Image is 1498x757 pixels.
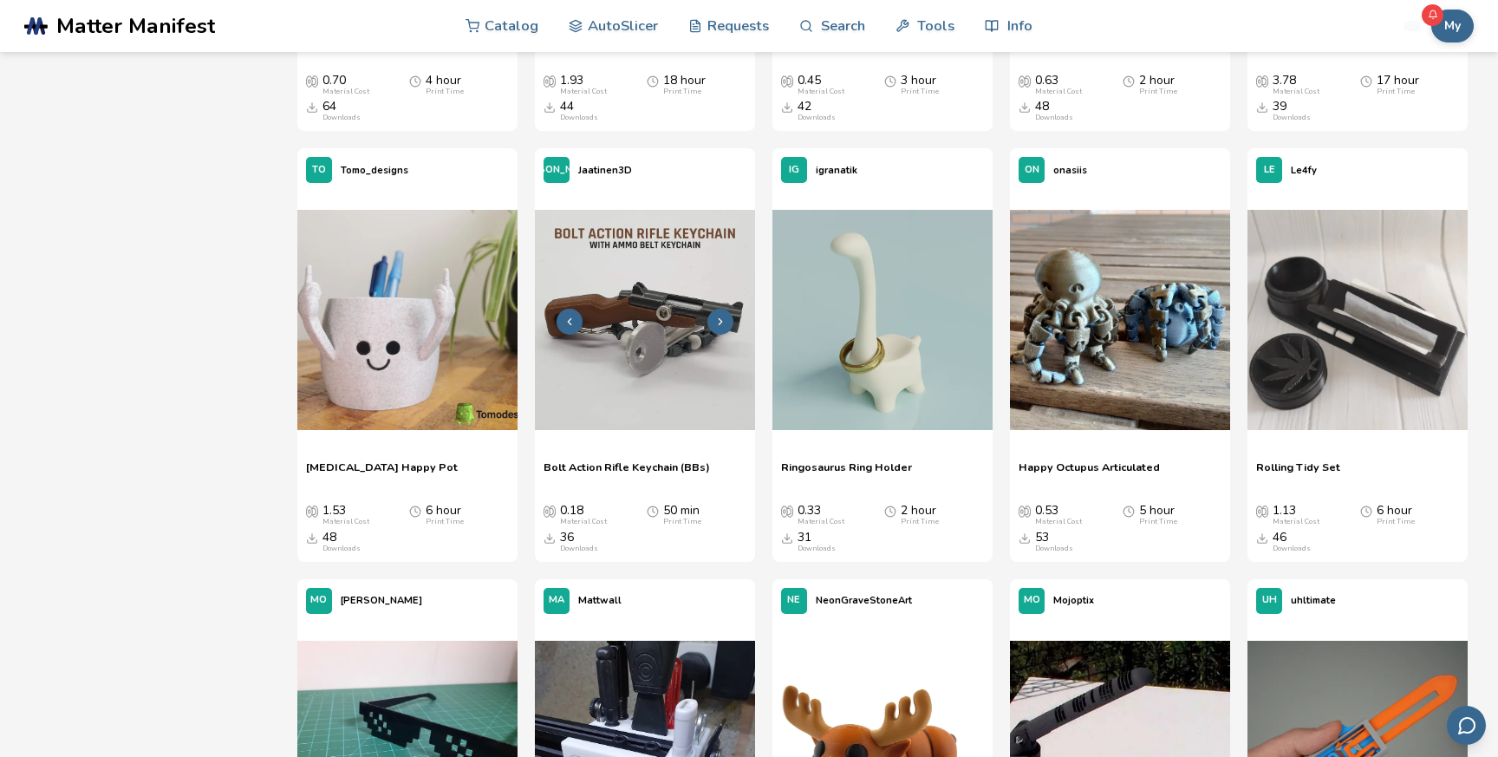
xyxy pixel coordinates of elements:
span: Average Cost [306,74,318,88]
div: 6 hour [1377,504,1415,526]
span: MA [549,595,564,606]
div: Downloads [322,545,361,553]
a: Rolling Tidy Set [1256,460,1340,486]
p: [PERSON_NAME] [341,591,422,610]
div: Print Time [1377,518,1415,526]
div: Downloads [798,545,836,553]
p: onasiis [1053,161,1087,179]
p: Mattwall [578,591,622,610]
span: Downloads [1019,100,1031,114]
span: Average Print Time [1123,504,1135,518]
div: 53 [1035,531,1073,553]
div: 36 [560,531,598,553]
div: 2 hour [1139,74,1177,96]
div: 44 [560,100,598,122]
div: Material Cost [798,518,844,526]
div: Downloads [322,114,361,122]
div: Downloads [1035,545,1073,553]
div: Downloads [798,114,836,122]
span: UH [1262,595,1277,606]
span: Average Print Time [647,74,659,88]
span: Downloads [544,531,556,545]
div: 3.78 [1273,74,1319,96]
div: Print Time [901,518,939,526]
span: Downloads [1019,531,1031,545]
div: 0.45 [798,74,844,96]
span: Matter Manifest [56,14,215,38]
span: Average Cost [1256,74,1268,88]
div: Downloads [1273,545,1311,553]
span: Average Cost [544,74,556,88]
div: Print Time [1377,88,1415,96]
span: Downloads [781,531,793,545]
div: 48 [322,531,361,553]
span: Average Cost [781,504,793,518]
a: Ringosaurus Ring Holder [781,460,912,486]
div: 0.70 [322,74,369,96]
div: Print Time [663,518,701,526]
span: Downloads [781,100,793,114]
div: Downloads [1273,114,1311,122]
span: [PERSON_NAME] [516,165,597,176]
a: Bolt Action Rifle Keychain (BBs) [544,460,710,486]
span: Average Cost [1019,74,1031,88]
div: Material Cost [322,518,369,526]
a: Happy Octupus Articulated [1019,460,1160,486]
div: Material Cost [322,88,369,96]
span: Average Print Time [409,74,421,88]
div: 0.18 [560,504,607,526]
div: 1.13 [1273,504,1319,526]
div: 0.63 [1035,74,1082,96]
span: ON [1025,165,1039,176]
span: Downloads [1256,531,1268,545]
div: 5 hour [1139,504,1177,526]
div: Material Cost [1035,518,1082,526]
span: MO [310,595,327,606]
span: Downloads [1256,100,1268,114]
div: 46 [1273,531,1311,553]
div: Material Cost [1273,518,1319,526]
div: 18 hour [663,74,706,96]
div: Material Cost [798,88,844,96]
div: 50 min [663,504,701,526]
span: LE [1264,165,1275,176]
div: 0.33 [798,504,844,526]
p: Le4fy [1291,161,1317,179]
div: Print Time [901,88,939,96]
span: Downloads [306,100,318,114]
a: [MEDICAL_DATA] Happy Pot [306,460,458,486]
div: 17 hour [1377,74,1419,96]
div: Print Time [663,88,701,96]
span: NE [787,595,800,606]
div: 42 [798,100,836,122]
p: uhltimate [1291,591,1336,610]
span: Average Print Time [1360,74,1372,88]
div: Print Time [1139,88,1177,96]
div: Print Time [426,88,464,96]
span: Downloads [544,100,556,114]
p: NeonGraveStoneArt [816,591,912,610]
div: 3 hour [901,74,939,96]
div: Print Time [1139,518,1177,526]
span: Average Cost [1256,504,1268,518]
button: Send feedback via email [1447,706,1486,745]
div: 31 [798,531,836,553]
p: Jaatinen3D [578,161,632,179]
span: Average Print Time [409,504,421,518]
span: MO [1024,595,1040,606]
div: Material Cost [560,88,607,96]
div: 1.93 [560,74,607,96]
div: 1.53 [322,504,369,526]
p: igranatik [816,161,857,179]
span: Average Print Time [884,504,896,518]
div: Downloads [560,545,598,553]
span: Downloads [306,531,318,545]
p: Mojoptix [1053,591,1094,610]
span: Average Cost [306,504,318,518]
span: Average Cost [781,74,793,88]
span: IG [789,165,799,176]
